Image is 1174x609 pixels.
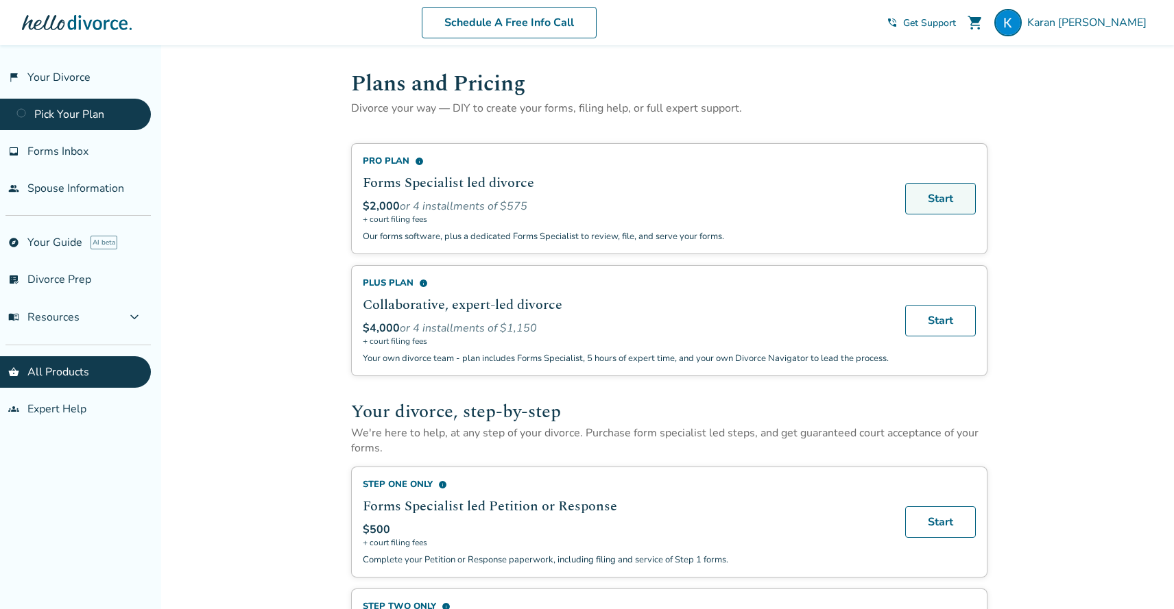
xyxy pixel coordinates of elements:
[8,312,19,323] span: menu_book
[363,537,889,548] span: + court filing fees
[422,7,597,38] a: Schedule A Free Info Call
[363,295,889,315] h2: Collaborative, expert-led divorce
[351,398,987,425] h2: Your divorce, step-by-step
[905,506,976,538] a: Start
[27,144,88,159] span: Forms Inbox
[363,214,889,225] span: + court filing fees
[363,230,889,243] p: Our forms software, plus a dedicated Forms Specialist to review, file, and serve your forms.
[8,72,19,83] span: flag_2
[438,480,447,489] span: info
[351,425,987,456] p: We're here to help, at any step of your divorce. Purchase form specialist led steps, and get guar...
[363,352,889,364] p: Your own divorce team - plan includes Forms Specialist, 5 hours of expert time, and your own Divo...
[8,366,19,377] span: shopping_basket
[126,309,143,325] span: expand_more
[887,16,956,29] a: phone_in_talkGet Support
[8,310,80,325] span: Resources
[8,183,19,194] span: people
[8,274,19,285] span: list_alt_check
[1105,543,1174,609] iframe: Chat Widget
[363,321,400,336] span: $4,000
[363,496,889,517] h2: Forms Specialist led Petition or Response
[363,478,889,490] div: Step One Only
[363,277,889,289] div: Plus Plan
[887,17,898,28] span: phone_in_talk
[8,146,19,157] span: inbox
[363,199,400,214] span: $2,000
[363,199,889,214] div: or 4 installments of $575
[905,305,976,336] a: Start
[363,155,889,167] div: Pro Plan
[415,157,424,166] span: info
[363,554,889,566] p: Complete your Petition or Response paperwork, including filing and service of Step 1 forms.
[363,173,889,193] h2: Forms Specialist led divorce
[994,9,1022,36] img: Karan Bathla
[363,522,390,537] span: $500
[419,279,428,288] span: info
[363,336,889,347] span: + court filing fees
[1027,15,1152,30] span: Karan [PERSON_NAME]
[363,321,889,336] div: or 4 installments of $1,150
[351,67,987,101] h1: Plans and Pricing
[8,403,19,414] span: groups
[8,237,19,248] span: explore
[967,14,983,31] span: shopping_cart
[905,183,976,214] a: Start
[91,236,117,249] span: AI beta
[351,101,987,116] p: Divorce your way — DIY to create your forms, filing help, or full expert support.
[903,16,956,29] span: Get Support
